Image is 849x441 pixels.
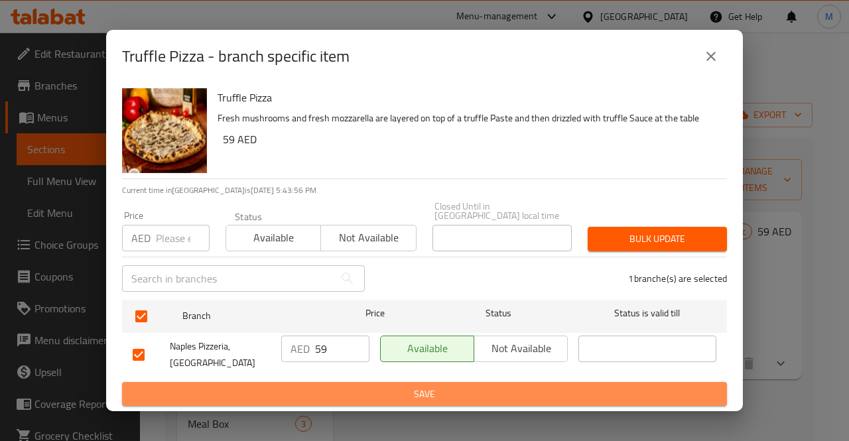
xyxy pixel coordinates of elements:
input: Search in branches [122,265,334,292]
p: AED [131,230,151,246]
span: Not available [480,339,562,358]
input: Please enter price [315,336,369,362]
input: Please enter price [156,225,210,251]
span: Available [231,228,316,247]
h6: Truffle Pizza [218,88,716,107]
span: Naples Pizzeria, [GEOGRAPHIC_DATA] [170,338,271,371]
h6: 59 AED [223,130,716,149]
p: Fresh mushrooms and fresh mozzarella are layered on top of a truffle Paste and then drizzled with... [218,110,716,127]
button: Save [122,382,727,407]
img: Truffle Pizza [122,88,207,173]
button: Bulk update [588,227,727,251]
button: Not available [320,225,416,251]
p: Current time in [GEOGRAPHIC_DATA] is [DATE] 5:43:56 PM [122,184,727,196]
button: Available [380,336,474,362]
button: close [695,40,727,72]
span: Status is valid till [578,305,716,322]
span: Save [133,386,716,403]
h2: Truffle Pizza - branch specific item [122,46,350,67]
span: Price [331,305,419,322]
p: AED [291,341,310,357]
button: Available [226,225,321,251]
span: Branch [182,308,320,324]
span: Available [386,339,469,358]
button: Not available [474,336,568,362]
p: 1 branche(s) are selected [628,272,727,285]
span: Not available [326,228,411,247]
span: Status [430,305,568,322]
span: Bulk update [598,231,716,247]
